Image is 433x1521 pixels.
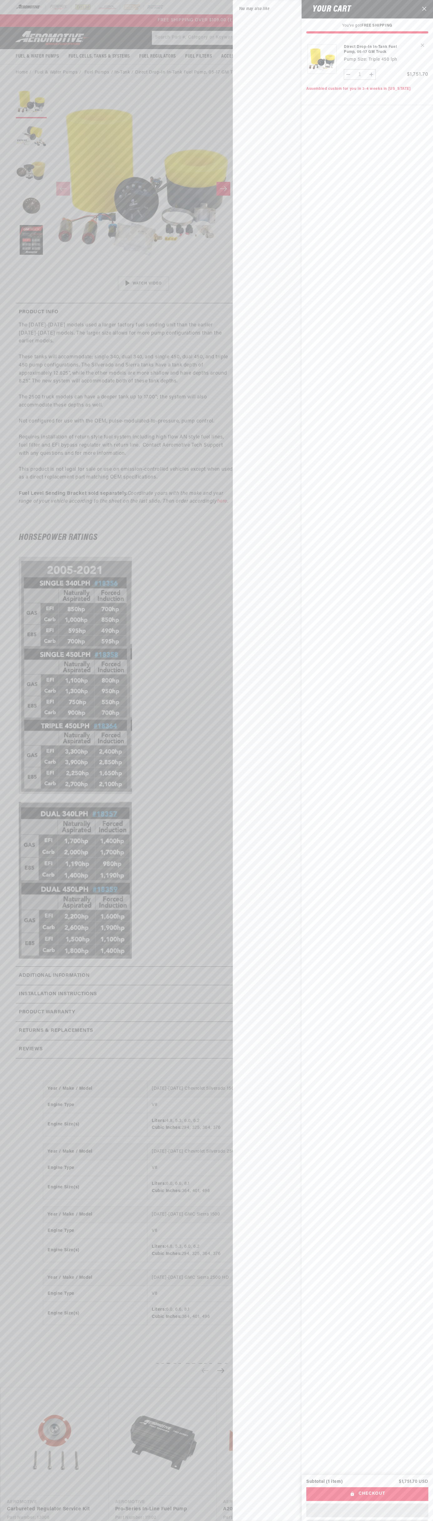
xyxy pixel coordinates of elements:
[361,24,392,28] strong: FREE SHIPPING
[306,1480,343,1484] div: Subtotal (1 item)
[344,57,367,62] dt: Pump Size:
[399,1480,428,1484] p: $1,751.70 USD
[369,57,397,62] dd: Triple 450 lph
[417,40,428,51] button: Remove Direct Drop-In In-Tank Fuel Pump, 05-17 GM Truck - Triple 450 lph
[306,1487,428,1501] button: Checkout
[306,23,428,28] p: You’ve got
[306,5,351,13] h2: Your cart
[353,69,367,80] input: Quantity for Direct Drop-In In-Tank Fuel Pump, 05-17 GM Truck
[407,72,428,77] span: $1,751.70
[306,86,428,92] p: Assembled custom for you in 3-4 weeks in [US_STATE]
[344,44,406,54] a: Direct Drop-In In-Tank Fuel Pump, 05-17 GM Truck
